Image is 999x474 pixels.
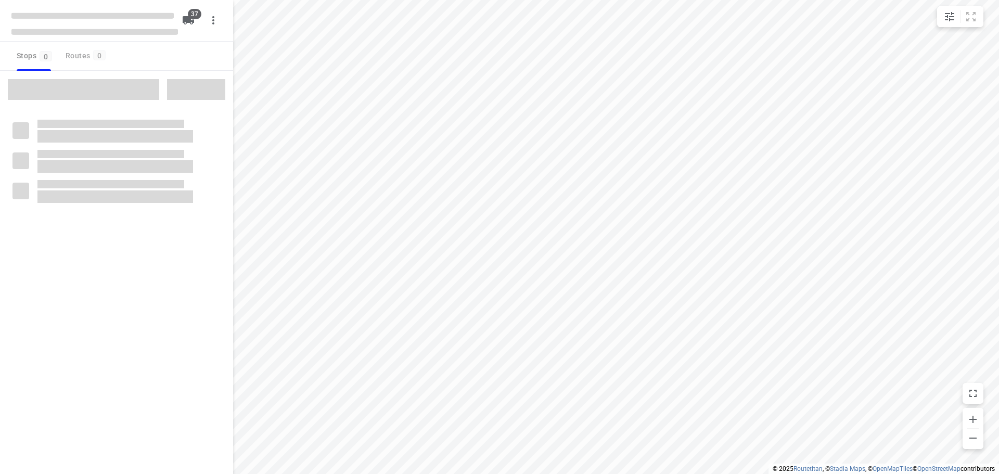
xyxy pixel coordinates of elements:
[830,465,865,472] a: Stadia Maps
[917,465,960,472] a: OpenStreetMap
[873,465,913,472] a: OpenMapTiles
[773,465,995,472] li: © 2025 , © , © © contributors
[793,465,823,472] a: Routetitan
[937,6,983,27] div: small contained button group
[939,6,960,27] button: Map settings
